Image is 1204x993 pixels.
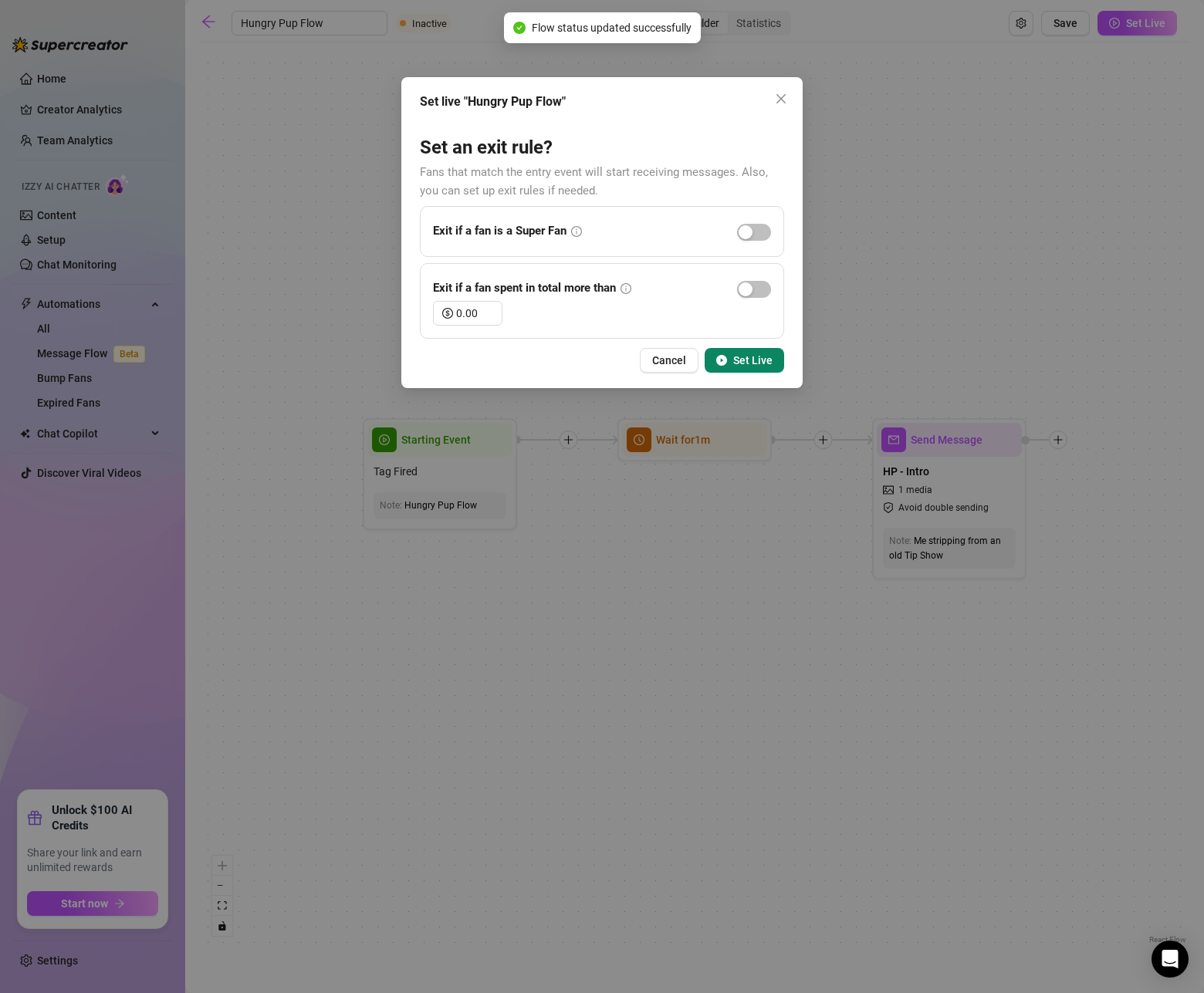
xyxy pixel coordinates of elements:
[733,354,773,366] span: Set Live
[532,19,692,36] span: Flow status updated successfully
[571,226,582,237] span: info-circle
[621,283,631,294] span: info-circle
[513,22,526,34] span: check-circle
[775,93,787,105] span: close
[716,355,727,366] span: play-circle
[433,281,616,295] strong: Exit if a fan spent in total more than
[1152,941,1189,978] div: Open Intercom Messenger
[769,93,793,105] span: Close
[420,136,784,160] h3: Set an exit rule?
[769,86,793,111] button: Close
[420,93,784,111] div: Set live "Hungry Pup Flow"
[640,348,698,373] button: Cancel
[420,165,768,198] span: Fans that match the entry event will start receiving messages. Also, you can set up exit rules if...
[433,224,566,238] strong: Exit if a fan is a Super Fan
[705,348,784,373] button: Set Live
[652,354,686,366] span: Cancel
